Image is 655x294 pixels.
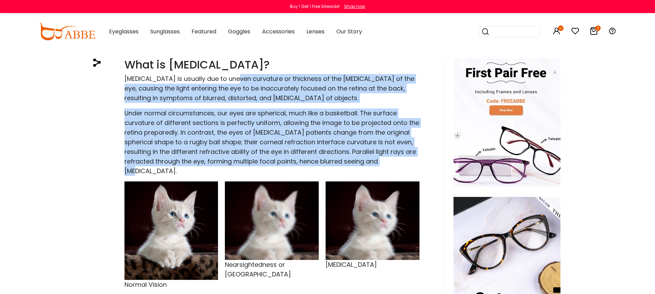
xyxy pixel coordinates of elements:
[595,25,601,31] i: 1
[225,260,319,279] p: Nearsightedness or [GEOGRAPHIC_DATA]
[290,3,340,10] div: Buy 1 Get 1 Free Sitewide!
[336,28,362,35] span: Our Story
[124,181,218,280] img: normal vision
[454,118,560,126] a: free eyeglasses
[344,3,365,10] div: Shop now
[124,108,419,176] p: Under normal circumstances, our eyes are spherical, much like a basketball. The surface curvature...
[262,28,295,35] span: Accessories
[124,280,218,290] p: Normal Vision
[590,28,598,36] a: 1
[109,28,139,35] span: Eyeglasses
[192,28,216,35] span: Featured
[39,23,95,40] img: abbeglasses.com
[124,74,419,103] p: [MEDICAL_DATA] is usually due to uneven curvature or thickness of the [MEDICAL_DATA] of the eye, ...
[150,28,180,35] span: Sunglasses
[454,58,560,187] img: free eyeglasses
[326,181,419,260] img: astigmatism
[306,28,325,35] span: Lenses
[454,257,560,265] a: cat eye glasses
[326,260,419,270] p: [MEDICAL_DATA]
[225,181,319,260] img: nearsightedness or presbyopia
[124,58,419,71] h2: What is [MEDICAL_DATA]?
[228,28,250,35] span: Goggles
[341,3,365,9] a: Shop now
